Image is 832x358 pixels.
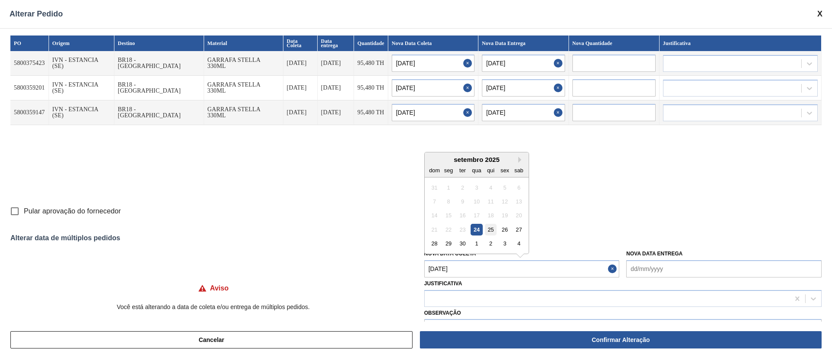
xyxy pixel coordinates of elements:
[457,164,468,176] div: ter
[518,157,524,163] button: Next Month
[463,79,474,97] button: Close
[204,35,283,51] th: Material
[10,234,822,242] div: Alterar data de múltiplos pedidos
[485,210,497,221] div: Not available quinta-feira, 18 de setembro de 2025
[554,79,565,97] button: Close
[424,307,822,319] label: Observação
[283,76,318,100] td: [DATE]
[554,104,565,121] button: Close
[608,260,619,277] button: Close
[482,79,565,97] input: dd/mm/yyyy
[471,210,482,221] div: Not available quarta-feira, 17 de setembro de 2025
[626,260,822,277] input: dd/mm/yyyy
[660,35,822,51] th: Justificativa
[49,76,114,100] td: IVN - ESTANCIA (SE)
[482,104,565,121] input: dd/mm/yyyy
[471,181,482,193] div: Not available quarta-feira, 3 de setembro de 2025
[457,196,468,207] div: Not available terça-feira, 9 de setembro de 2025
[463,104,474,121] button: Close
[429,224,440,235] div: Not available domingo, 21 de setembro de 2025
[429,210,440,221] div: Not available domingo, 14 de setembro de 2025
[425,156,529,163] div: setembro 2025
[513,210,525,221] div: Not available sábado, 20 de setembro de 2025
[513,164,525,176] div: sab
[354,100,388,125] td: 95,480 TH
[485,181,497,193] div: Not available quinta-feira, 4 de setembro de 2025
[485,164,497,176] div: qui
[10,35,49,51] th: PO
[429,181,440,193] div: Not available domingo, 31 de agosto de 2025
[442,181,454,193] div: Not available segunda-feira, 1 de setembro de 2025
[457,210,468,221] div: Not available terça-feira, 16 de setembro de 2025
[204,76,283,100] td: GARRAFA STELLA 330ML
[442,196,454,207] div: Not available segunda-feira, 8 de setembro de 2025
[392,55,474,72] input: dd/mm/yyyy
[427,181,526,251] div: month 2025-09
[354,35,388,51] th: Quantidade
[513,196,525,207] div: Not available sábado, 13 de setembro de 2025
[114,100,204,125] td: BR18 - [GEOGRAPHIC_DATA]
[424,260,620,277] input: dd/mm/yyyy
[429,238,440,249] div: Choose domingo, 28 de setembro de 2025
[114,35,204,51] th: Destino
[478,35,569,51] th: Nova Data Entrega
[392,79,474,97] input: dd/mm/yyyy
[499,181,510,193] div: Not available sexta-feira, 5 de setembro de 2025
[554,55,565,72] button: Close
[420,331,822,348] button: Confirmar Alteração
[485,224,497,235] div: Choose quinta-feira, 25 de setembro de 2025
[283,100,318,125] td: [DATE]
[10,51,49,76] td: 5800375423
[442,164,454,176] div: seg
[429,196,440,207] div: Not available domingo, 7 de setembro de 2025
[354,76,388,100] td: 95,480 TH
[442,224,454,235] div: Not available segunda-feira, 22 de setembro de 2025
[210,284,229,292] h4: Aviso
[457,238,468,249] div: Choose terça-feira, 30 de setembro de 2025
[513,224,525,235] div: Choose sábado, 27 de setembro de 2025
[457,224,468,235] div: Not available terça-feira, 23 de setembro de 2025
[499,224,510,235] div: Choose sexta-feira, 26 de setembro de 2025
[318,51,354,76] td: [DATE]
[471,224,482,235] div: Choose quarta-feira, 24 de setembro de 2025
[10,100,49,125] td: 5800359147
[10,303,416,310] p: Você está alterando a data de coleta e/ou entrega de múltiplos pedidos.
[424,281,462,287] label: Justificativa
[471,238,482,249] div: Choose quarta-feira, 1 de outubro de 2025
[10,331,413,348] button: Cancelar
[49,51,114,76] td: IVN - ESTANCIA (SE)
[49,35,114,51] th: Origem
[499,210,510,221] div: Not available sexta-feira, 19 de setembro de 2025
[114,51,204,76] td: BR18 - [GEOGRAPHIC_DATA]
[457,181,468,193] div: Not available terça-feira, 2 de setembro de 2025
[485,238,497,249] div: Choose quinta-feira, 2 de outubro de 2025
[204,100,283,125] td: GARRAFA STELLA 330ML
[442,238,454,249] div: Choose segunda-feira, 29 de setembro de 2025
[485,196,497,207] div: Not available quinta-feira, 11 de setembro de 2025
[318,100,354,125] td: [DATE]
[354,51,388,76] td: 95,480 TH
[499,164,510,176] div: sex
[471,196,482,207] div: Not available quarta-feira, 10 de setembro de 2025
[283,51,318,76] td: [DATE]
[283,35,318,51] th: Data Coleta
[499,238,510,249] div: Choose sexta-feira, 3 de outubro de 2025
[388,35,478,51] th: Nova Data Coleta
[10,76,49,100] td: 5800359201
[482,55,565,72] input: dd/mm/yyyy
[10,10,63,19] span: Alterar Pedido
[471,164,482,176] div: qua
[569,35,660,51] th: Nova Quantidade
[463,55,474,72] button: Close
[513,238,525,249] div: Choose sábado, 4 de outubro de 2025
[114,76,204,100] td: BR18 - [GEOGRAPHIC_DATA]
[318,76,354,100] td: [DATE]
[204,51,283,76] td: GARRAFA STELLA 330ML
[392,104,474,121] input: dd/mm/yyyy
[442,210,454,221] div: Not available segunda-feira, 15 de setembro de 2025
[318,35,354,51] th: Data entrega
[513,181,525,193] div: Not available sábado, 6 de setembro de 2025
[499,196,510,207] div: Not available sexta-feira, 12 de setembro de 2025
[429,164,440,176] div: dom
[49,100,114,125] td: IVN - ESTANCIA (SE)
